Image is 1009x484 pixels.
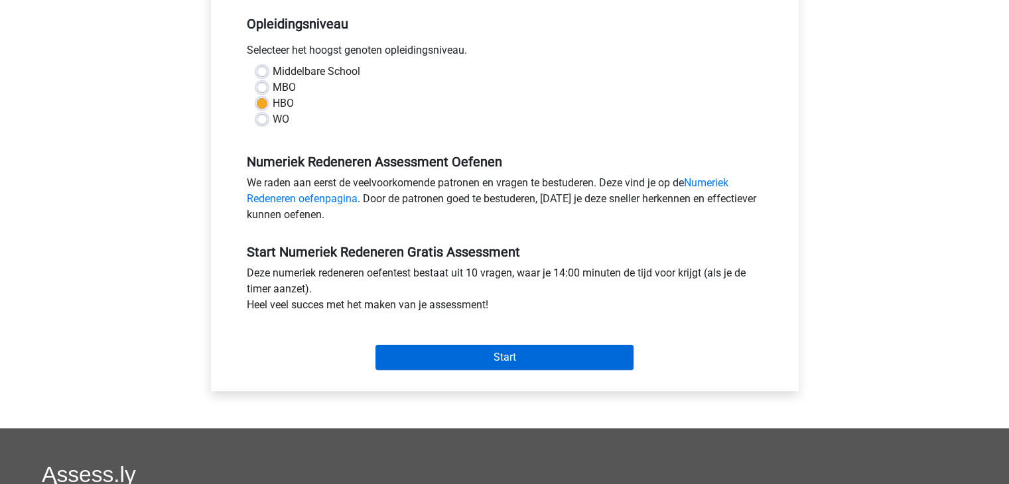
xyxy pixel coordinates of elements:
label: WO [273,111,289,127]
div: Deze numeriek redeneren oefentest bestaat uit 10 vragen, waar je 14:00 minuten de tijd voor krijg... [237,265,773,318]
h5: Opleidingsniveau [247,11,763,37]
h5: Start Numeriek Redeneren Gratis Assessment [247,244,763,260]
label: HBO [273,95,294,111]
label: MBO [273,80,296,95]
h5: Numeriek Redeneren Assessment Oefenen [247,154,763,170]
div: Selecteer het hoogst genoten opleidingsniveau. [237,42,773,64]
label: Middelbare School [273,64,360,80]
a: Numeriek Redeneren oefenpagina [247,176,728,205]
div: We raden aan eerst de veelvoorkomende patronen en vragen te bestuderen. Deze vind je op de . Door... [237,175,773,228]
input: Start [375,345,634,370]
